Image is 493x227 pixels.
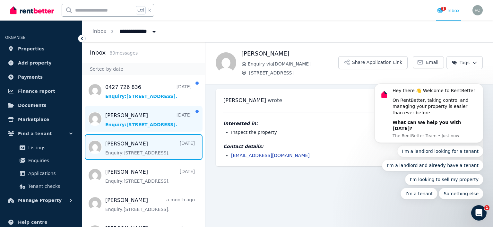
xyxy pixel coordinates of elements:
[231,153,310,158] a: [EMAIL_ADDRESS][DOMAIN_NAME]
[105,168,195,184] a: [PERSON_NAME][DATE]Enquiry:[STREET_ADDRESS].
[248,61,338,67] span: Enquiry via [DOMAIN_NAME]
[5,194,77,207] button: Manage Property
[223,143,475,150] h4: Contact details:
[18,87,55,95] span: Finance report
[18,130,52,137] span: Find a tenant
[8,167,74,180] a: Applications
[18,116,49,123] span: Marketplace
[18,73,43,81] span: Payments
[8,180,74,193] a: Tenant checks
[484,205,489,210] span: 1
[18,45,45,53] span: Properties
[365,28,493,210] iframe: Intercom notifications message
[5,42,77,55] a: Properties
[18,59,52,67] span: Add property
[437,7,460,14] div: Inbox
[241,49,338,58] h1: [PERSON_NAME]
[216,52,236,73] img: Anna
[82,63,205,75] div: Sorted by date
[231,129,475,135] li: Inspect the property
[5,113,77,126] a: Marketplace
[472,5,483,15] img: Ryan O'Leary-Allen
[90,48,106,57] h2: Inbox
[5,35,25,40] span: ORGANISE
[136,6,146,14] span: Ctrl
[5,127,77,140] button: Find a tenant
[10,5,54,15] img: RentBetter
[338,56,408,69] button: Share Application Link
[105,83,192,100] a: 0427 726 836[DATE]Enquiry:[STREET_ADDRESS].
[105,112,192,128] a: [PERSON_NAME][DATE]Enquiry:[STREET_ADDRESS].
[249,70,338,76] span: [STREET_ADDRESS]
[8,141,74,154] a: Listings
[92,28,107,34] a: Inbox
[28,157,72,164] span: Enquiries
[5,85,77,98] a: Finance report
[109,50,138,56] span: 89 message s
[5,57,77,69] a: Add property
[18,196,62,204] span: Manage Property
[28,144,72,152] span: Listings
[471,205,487,221] iframe: Intercom live chat
[105,196,195,213] a: [PERSON_NAME]a month agoEnquiry:[STREET_ADDRESS].
[441,7,446,11] span: 2
[8,154,74,167] a: Enquiries
[5,71,77,83] a: Payments
[5,99,77,112] a: Documents
[223,120,475,127] h4: Interested in:
[28,182,72,190] span: Tenant checks
[28,170,72,177] span: Applications
[18,218,48,226] span: Help centre
[82,21,168,42] nav: Breadcrumb
[18,101,47,109] span: Documents
[148,8,151,13] span: k
[268,97,282,103] span: wrote
[223,97,266,103] span: [PERSON_NAME]
[105,140,195,156] a: [PERSON_NAME][DATE]Enquiry:[STREET_ADDRESS].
